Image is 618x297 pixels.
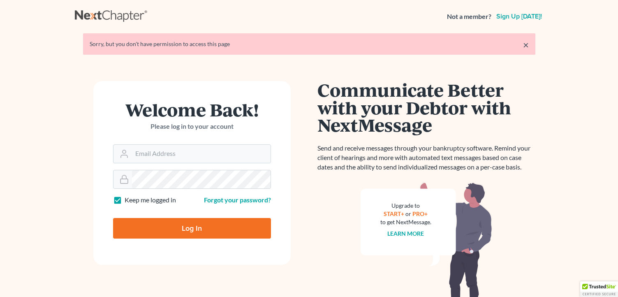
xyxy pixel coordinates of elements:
div: Sorry, but you don't have permission to access this page [90,40,529,48]
a: START+ [384,210,404,217]
input: Email Address [132,145,271,163]
p: Send and receive messages through your bankruptcy software. Remind your client of hearings and mo... [317,144,535,172]
h1: Welcome Back! [113,101,271,118]
a: Learn more [387,230,424,237]
span: or [405,210,411,217]
div: to get NextMessage. [380,218,431,226]
div: TrustedSite Certified [580,281,618,297]
div: Upgrade to [380,202,431,210]
a: Forgot your password? [204,196,271,204]
p: Please log in to your account [113,122,271,131]
input: Log In [113,218,271,239]
strong: Not a member? [447,12,491,21]
a: PRO+ [412,210,428,217]
a: × [523,40,529,50]
h1: Communicate Better with your Debtor with NextMessage [317,81,535,134]
label: Keep me logged in [125,195,176,205]
a: Sign up [DATE]! [495,13,544,20]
